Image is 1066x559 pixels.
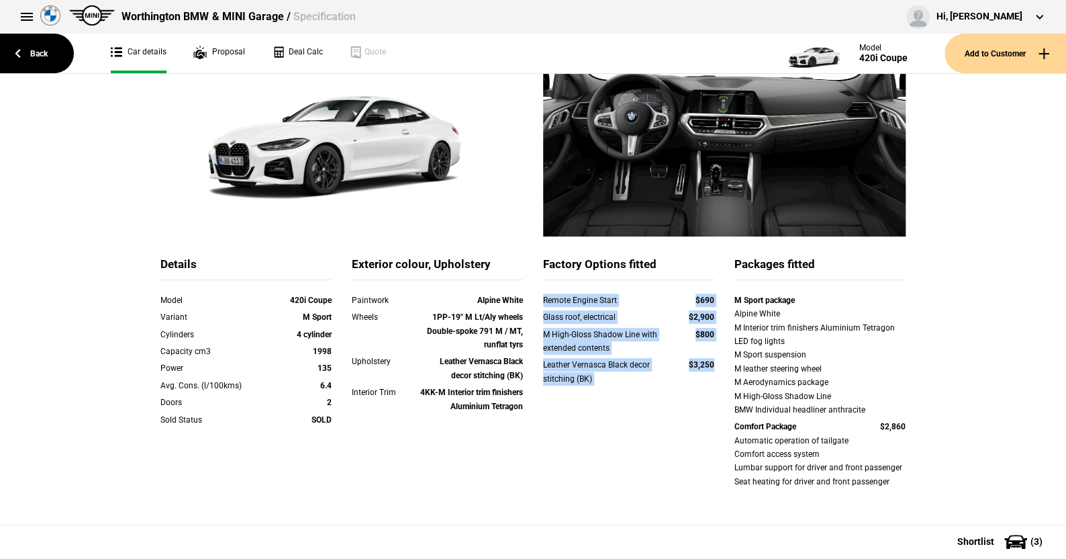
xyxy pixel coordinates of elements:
[734,257,906,280] div: Packages fitted
[160,294,263,307] div: Model
[1030,537,1043,546] span: ( 3 )
[111,34,166,73] a: Car details
[543,294,663,307] div: Remote Engine Start
[160,345,263,358] div: Capacity cm3
[695,296,714,305] strong: $690
[936,10,1022,24] div: Hi, [PERSON_NAME]
[543,358,663,386] div: Leather Vernasca Black decor stitching (BK)
[352,310,420,324] div: Wheels
[734,422,796,431] strong: Comfort Package
[689,312,714,322] strong: $2,900
[122,9,355,24] div: Worthington BMW & MINI Garage /
[352,386,420,399] div: Interior Trim
[320,381,332,390] strong: 6.4
[297,330,332,339] strong: 4 cylinder
[160,379,263,392] div: Avg. Cons. (l/100kms)
[160,413,263,427] div: Sold Status
[880,422,906,431] strong: $2,860
[327,398,332,407] strong: 2
[293,10,355,23] span: Specification
[272,34,323,73] a: Deal Calc
[352,294,420,307] div: Paintwork
[311,415,332,425] strong: SOLD
[160,310,263,324] div: Variant
[160,396,263,409] div: Doors
[352,257,523,280] div: Exterior colour, Upholstery
[160,328,263,341] div: Cylinders
[695,330,714,339] strong: $800
[859,43,908,52] div: Model
[318,363,332,373] strong: 135
[734,296,795,305] strong: M Sport package
[352,355,420,368] div: Upholstery
[944,34,1066,73] button: Add to Customer
[734,434,906,489] div: Automatic operation of tailgate Comfort access system Lumbar support for driver and front passeng...
[40,5,60,26] img: bmw.png
[477,296,523,305] strong: Alpine White
[303,312,332,322] strong: M Sport
[69,5,115,26] img: mini.png
[427,312,523,349] strong: 1PP-19" M Lt/Aly wheels Double-spoke 791 M / MT, runflat tyrs
[859,52,908,64] div: 420i Coupe
[734,307,906,417] div: Alpine White M Interior trim finishers Aluminium Tetragon LED fog lights M Sport suspension M lea...
[193,34,245,73] a: Proposal
[937,525,1066,558] button: Shortlist(3)
[543,257,714,280] div: Factory Options fitted
[290,296,332,305] strong: 420i Coupe
[543,310,663,324] div: Glass roof, electrical
[957,537,994,546] span: Shortlist
[160,257,332,280] div: Details
[160,361,263,375] div: Power
[543,328,663,355] div: M High-Gloss Shadow Line with extended contents
[440,357,523,380] strong: Leather Vernasca Black decor stitching (BK)
[420,388,523,411] strong: 4KK-M Interior trim finishers Aluminium Tetragon
[313,347,332,356] strong: 1998
[689,360,714,370] strong: $3,250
